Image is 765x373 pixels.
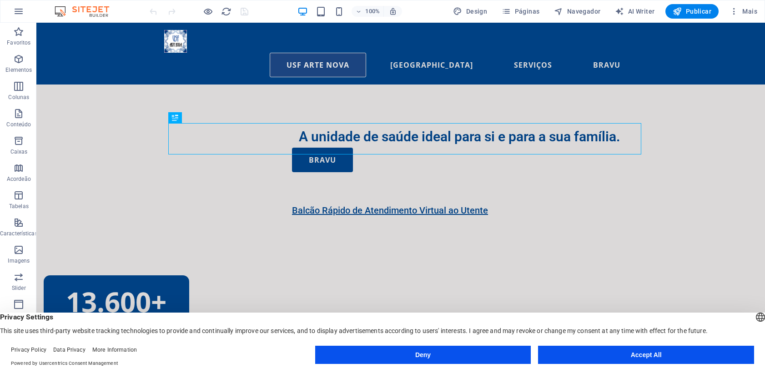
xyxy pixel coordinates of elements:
button: Publicar [665,4,719,19]
button: Mais [726,4,761,19]
p: Cabeçalho [5,312,32,319]
span: Navegador [554,7,600,16]
p: Conteúdo [6,121,31,128]
img: Editor Logo [52,6,121,17]
span: AI Writer [615,7,654,16]
span: Publicar [673,7,711,16]
button: reload [221,6,232,17]
p: Tabelas [9,203,29,210]
button: Páginas [498,4,543,19]
button: Clique aqui para sair do modo de visualização e continuar editando [202,6,213,17]
button: 100% [352,6,384,17]
p: Acordeão [7,175,31,183]
span: Páginas [502,7,539,16]
span: Design [453,7,487,16]
button: Design [449,4,491,19]
i: Recarregar página [221,6,232,17]
div: Design (Ctrl+Alt+Y) [449,4,491,19]
p: Slider [12,284,26,292]
p: Colunas [8,94,29,101]
span: Mais [730,7,757,16]
i: Ao redimensionar, ajusta automaticamente o nível de zoom para caber no dispositivo escolhido. [389,7,397,15]
button: AI Writer [611,4,658,19]
h6: 100% [365,6,380,17]
p: Favoritos [7,39,30,46]
p: Imagens [8,257,30,264]
p: Caixas [10,148,28,155]
p: Elementos [5,66,32,74]
button: Navegador [550,4,604,19]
